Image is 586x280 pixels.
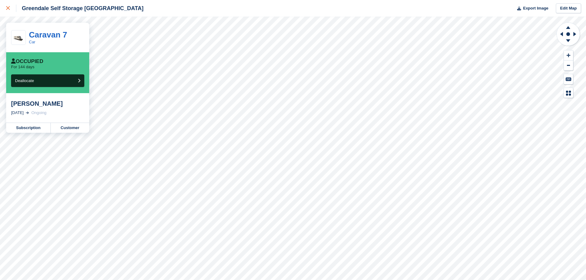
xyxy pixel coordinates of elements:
img: Caravan%20-%20R.jpg [11,34,26,41]
div: [DATE] [11,110,24,116]
img: arrow-right-light-icn-cde0832a797a2874e46488d9cf13f60e5c3a73dbe684e267c42b8395dfbc2abf.svg [26,112,29,114]
a: Edit Map [556,3,581,14]
div: Ongoing [31,110,46,116]
div: Greendale Self Storage [GEOGRAPHIC_DATA] [16,5,143,12]
button: Export Image [513,3,548,14]
button: Keyboard Shortcuts [564,74,573,84]
button: Zoom In [564,50,573,61]
p: For 144 days [11,65,34,69]
a: Car [29,40,35,44]
a: Subscription [6,123,51,133]
button: Zoom Out [564,61,573,71]
span: Export Image [523,5,548,11]
button: Deallocate [11,74,84,87]
a: Customer [51,123,89,133]
div: Occupied [11,58,43,65]
div: [PERSON_NAME] [11,100,84,107]
span: Deallocate [15,78,34,83]
a: Caravan 7 [29,30,67,39]
button: Map Legend [564,88,573,98]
